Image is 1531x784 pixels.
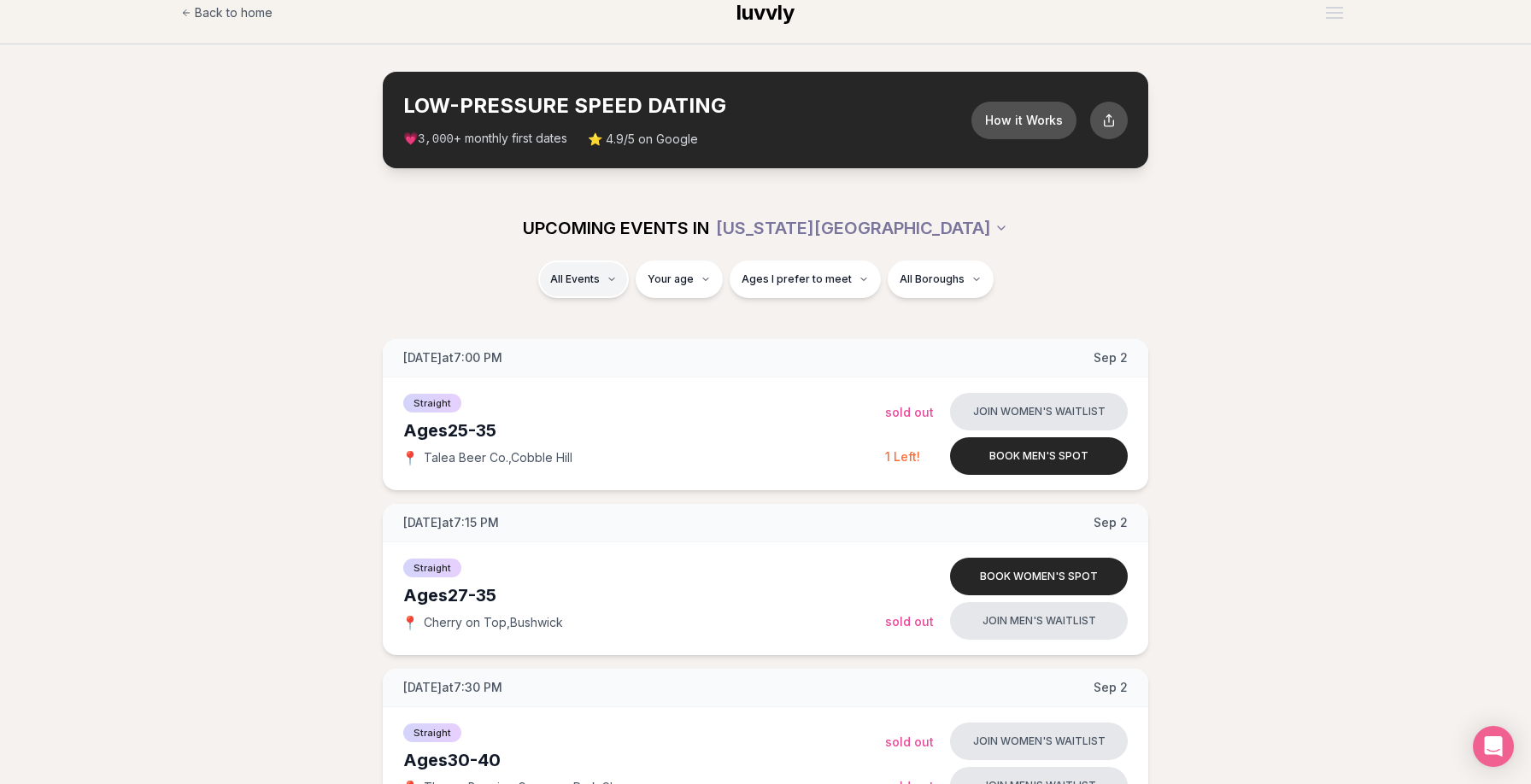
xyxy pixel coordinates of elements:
span: All Boroughs [900,272,965,286]
span: 💗 + monthly first dates [403,130,567,148]
span: All Events [550,272,600,286]
button: All Events [538,260,629,298]
span: Your age [648,272,694,286]
span: Cherry on Top , Bushwick [424,614,563,631]
span: 📍 [403,451,417,465]
div: Open Intercom Messenger [1473,726,1514,767]
span: [DATE] at 7:30 PM [403,679,502,696]
span: Sold Out [885,614,934,629]
span: [DATE] at 7:00 PM [403,349,502,366]
button: [US_STATE][GEOGRAPHIC_DATA] [716,209,1008,247]
span: Sep 2 [1094,349,1128,366]
button: Join women's waitlist [950,723,1128,760]
span: Back to home [195,4,273,21]
span: Straight [403,394,461,412]
button: Join men's waitlist [950,602,1128,640]
span: [DATE] at 7:15 PM [403,514,499,531]
div: Ages 27-35 [403,583,885,607]
div: Ages 25-35 [403,418,885,442]
span: 📍 [403,616,417,629]
span: ⭐ 4.9/5 on Google [588,131,698,148]
button: All Boroughs [888,260,994,298]
button: Your age [636,260,723,298]
span: Sold Out [885,734,934,749]
span: 3,000 [418,132,454,146]
span: Sold Out [885,405,934,419]
span: Straight [403,723,461,742]
button: Join women's waitlist [950,393,1128,430]
button: Book women's spot [950,558,1128,595]
button: Ages I prefer to meet [730,260,881,298]
button: Book men's spot [950,437,1128,475]
span: Ages I prefer to meet [742,272,852,286]
span: Sep 2 [1094,514,1128,531]
span: UPCOMING EVENTS IN [523,216,709,240]
span: 1 Left! [885,449,920,464]
span: Talea Beer Co. , Cobble Hill [424,449,572,466]
h2: LOW-PRESSURE SPEED DATING [403,92,971,120]
button: How it Works [971,102,1076,139]
div: Ages 30-40 [403,748,885,772]
span: Straight [403,559,461,577]
span: Sep 2 [1094,679,1128,696]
